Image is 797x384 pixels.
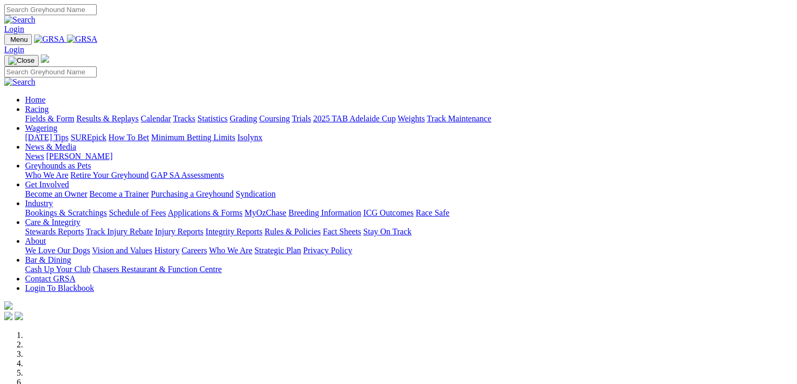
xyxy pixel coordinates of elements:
[4,66,97,77] input: Search
[25,218,80,227] a: Care & Integrity
[25,236,46,245] a: About
[398,114,425,123] a: Weights
[141,114,171,123] a: Calendar
[292,114,311,123] a: Trials
[288,208,361,217] a: Breeding Information
[155,227,203,236] a: Injury Reports
[154,246,179,255] a: History
[71,133,106,142] a: SUREpick
[25,171,68,179] a: Who We Are
[67,35,98,44] img: GRSA
[25,105,49,114] a: Racing
[181,246,207,255] a: Careers
[25,208,793,218] div: Industry
[25,274,75,283] a: Contact GRSA
[10,36,28,43] span: Menu
[4,45,24,54] a: Login
[363,208,413,217] a: ICG Outcomes
[427,114,491,123] a: Track Maintenance
[151,133,235,142] a: Minimum Betting Limits
[25,161,91,170] a: Greyhounds as Pets
[264,227,321,236] a: Rules & Policies
[4,55,39,66] button: Toggle navigation
[25,284,94,292] a: Login To Blackbook
[25,189,793,199] div: Get Involved
[4,34,32,45] button: Toggle navigation
[46,152,112,161] a: [PERSON_NAME]
[4,312,13,320] img: facebook.svg
[34,35,65,44] img: GRSA
[89,189,149,198] a: Become a Trainer
[25,114,74,123] a: Fields & Form
[109,133,149,142] a: How To Bet
[151,171,224,179] a: GAP SA Assessments
[173,114,195,123] a: Tracks
[363,227,411,236] a: Stay On Track
[198,114,228,123] a: Statistics
[209,246,252,255] a: Who We Are
[93,265,222,274] a: Chasers Restaurant & Function Centre
[236,189,275,198] a: Syndication
[25,189,87,198] a: Become an Owner
[259,114,290,123] a: Coursing
[4,301,13,310] img: logo-grsa-white.png
[25,142,76,151] a: News & Media
[41,54,49,63] img: logo-grsa-white.png
[415,208,449,217] a: Race Safe
[25,255,71,264] a: Bar & Dining
[25,171,793,180] div: Greyhounds as Pets
[25,246,793,255] div: About
[86,227,153,236] a: Track Injury Rebate
[255,246,301,255] a: Strategic Plan
[25,152,44,161] a: News
[230,114,257,123] a: Grading
[4,4,97,15] input: Search
[4,77,36,87] img: Search
[205,227,262,236] a: Integrity Reports
[25,133,793,142] div: Wagering
[25,180,69,189] a: Get Involved
[4,15,36,25] img: Search
[71,171,149,179] a: Retire Your Greyhound
[109,208,166,217] a: Schedule of Fees
[25,152,793,161] div: News & Media
[15,312,23,320] img: twitter.svg
[151,189,234,198] a: Purchasing a Greyhound
[4,25,24,33] a: Login
[92,246,152,255] a: Vision and Values
[303,246,352,255] a: Privacy Policy
[323,227,361,236] a: Fact Sheets
[25,208,107,217] a: Bookings & Scratchings
[25,227,84,236] a: Stewards Reports
[237,133,262,142] a: Isolynx
[25,265,793,274] div: Bar & Dining
[76,114,138,123] a: Results & Replays
[25,265,90,274] a: Cash Up Your Club
[25,114,793,123] div: Racing
[8,57,34,65] img: Close
[25,246,90,255] a: We Love Our Dogs
[25,199,53,208] a: Industry
[245,208,286,217] a: MyOzChase
[25,227,793,236] div: Care & Integrity
[25,133,68,142] a: [DATE] Tips
[168,208,242,217] a: Applications & Forms
[313,114,396,123] a: 2025 TAB Adelaide Cup
[25,123,57,132] a: Wagering
[25,95,45,104] a: Home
